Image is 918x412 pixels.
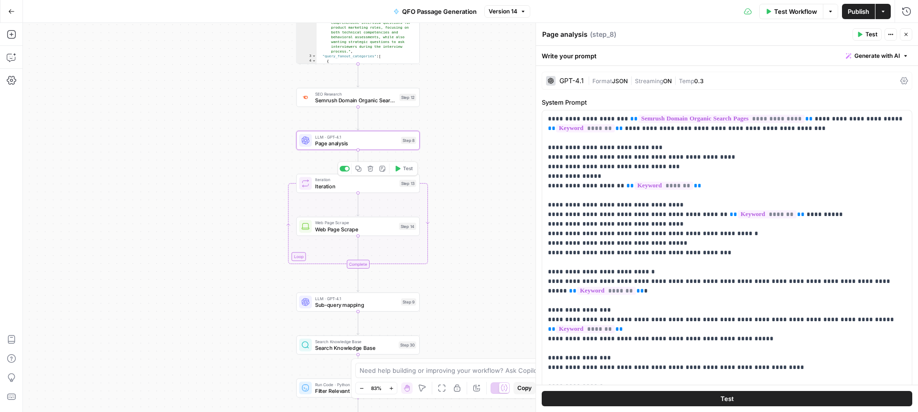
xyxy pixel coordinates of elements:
g: Edge from step_12 to step_8 [357,107,359,130]
div: Profile image for Steven [27,5,43,21]
div: yes please [132,184,184,205]
span: 83% [371,384,382,392]
div: 4 [297,58,317,63]
div: The provided information doesn't cover workflow import/export functionality specifically. Our doc... [15,57,176,128]
button: Test Workflow [759,4,823,19]
span: Test [721,394,734,403]
span: Iteration [315,182,396,190]
div: GPT-4.1 [559,77,584,84]
span: LLM · GPT-4.1 [315,134,398,140]
textarea: Message… [8,293,183,309]
div: 5 [297,63,317,73]
div: SEO ResearchSemrush Domain Organic Search PagesStep 12 [296,88,420,107]
div: Search Knowledge BaseSearch Knowledge BaseStep 30 [296,336,420,355]
span: Search Knowledge Base [315,344,395,352]
span: SEO Research [315,91,396,97]
button: Upload attachment [45,313,53,321]
span: Web Page Scrape [315,219,396,226]
button: Gif picker [30,313,38,321]
button: Generate with AI [842,50,912,62]
span: Generate with AI [854,52,900,60]
button: Test [391,163,416,174]
div: 3 [297,54,317,58]
div: Profile image for Joel [59,291,67,298]
label: System Prompt [542,98,912,107]
button: Version 14 [484,5,530,18]
div: Profile image for Arnett [54,291,61,298]
span: Toggle code folding, rows 4 through 41 [312,58,316,63]
button: Publish [842,4,875,19]
span: Toggle code folding, rows 3 through 156 [312,54,316,58]
span: Web Page Scrape [315,225,396,233]
button: go back [6,4,24,22]
div: Complete [347,260,369,269]
div: Step 13 [399,180,416,187]
span: Test Workflow [774,7,817,16]
div: Step 9 [401,298,416,305]
span: Page analysis [315,139,398,147]
span: Test [403,165,413,172]
span: Publish [848,7,869,16]
div: LLM · GPT-4.1Sub-query mappingStep 9 [296,293,420,312]
div: Profile image for Arnett [41,5,56,21]
div: LLM · GPT-4.1Page analysisStep 8 [296,131,420,150]
span: Search Knowledge Base [315,338,395,345]
span: Format [592,77,612,85]
g: Edge from step_13 to step_14 [357,193,359,216]
textarea: Page analysis [542,30,588,39]
div: yes please [140,190,176,199]
div: Fin says… [8,51,184,184]
div: Waiting for a teammate [10,291,182,298]
a: Source reference 115595881: [17,121,25,129]
div: Run Code · PythonFilter Relevant TranscriptsStep 37 [296,379,420,398]
button: Home [150,4,168,22]
div: James says… [8,4,184,52]
div: Step 30 [399,341,416,348]
div: I'll connect you with someone who can help. Meanwhile, feel free to share any additional details ... [8,212,157,261]
span: | [628,76,635,85]
g: Edge from step_9 to step_30 [357,312,359,335]
span: ON [663,77,672,85]
div: Profile image for Steven [48,291,55,298]
g: Edge from step_13-iteration-end to step_9 [357,269,359,292]
div: Write your prompt [536,46,918,65]
span: QFO Passage Generation [402,7,477,16]
div: Step 8 [401,137,416,144]
img: otu06fjiulrdwrqmbs7xihm55rg9 [302,94,310,101]
span: JSON [612,77,628,85]
h1: AirOps [73,9,98,16]
div: Would you like me to connect you with a human agent who can provide specific information about wo... [15,133,176,170]
span: Test [865,30,877,39]
div: Web Page ScrapeWeb Page ScrapeStep 14 [296,217,420,236]
span: Temp [679,77,694,85]
button: Copy [514,382,535,394]
g: Edge from step_11 to step_12 [357,64,359,87]
span: Filter Relevant Transcripts [315,387,395,395]
span: LLM · GPT-4.1 [315,295,398,302]
button: Send a message… [164,309,179,325]
span: | [588,76,592,85]
div: The provided information doesn't cover workflow import/export functionality specifically. Our doc... [8,51,184,176]
span: Copy [517,384,532,392]
div: Fin says… [8,212,184,282]
div: I'll connect you with someone who can help. Meanwhile, feel free to share any additional details ... [15,218,149,255]
button: Test [852,28,882,41]
button: Emoji picker [15,313,22,321]
div: Step 14 [399,223,416,230]
div: Profile image for Joel [54,5,69,21]
span: Iteration [315,176,396,183]
span: Sub-query mapping [315,301,398,309]
div: Fin • AI Agent • 5h ago [15,263,81,269]
span: | [672,76,679,85]
div: James says… [8,184,184,213]
div: LoopIterationIterationStep 13Test [296,174,420,193]
span: ( step_8 ) [590,30,616,39]
div: 2 [297,15,317,54]
div: Complete [296,260,420,269]
button: Test [542,391,912,406]
span: Semrush Domain Organic Search Pages [315,96,396,104]
span: Version 14 [489,7,517,16]
span: 0.3 [694,77,704,85]
div: Close [168,4,185,21]
button: QFO Passage Generation [388,4,482,19]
